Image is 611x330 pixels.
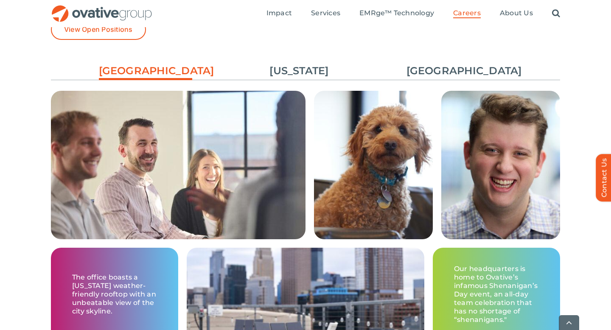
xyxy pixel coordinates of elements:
[51,59,560,82] ul: Post Filters
[454,265,539,324] p: Our headquarters is home to Ovative’s infamous Shenanigan’s Day event, an all-day team celebratio...
[51,19,146,40] a: View Open Positions
[500,9,533,18] a: About Us
[72,273,157,316] p: The office boasts a [US_STATE] weather-friendly rooftop with an unbeatable view of the city skyline.
[252,64,346,78] a: [US_STATE]
[99,64,192,82] a: [GEOGRAPHIC_DATA]
[51,91,305,287] img: Careers – Minneapolis Grid 2
[453,9,481,18] a: Careers
[453,9,481,17] span: Careers
[500,9,533,17] span: About Us
[314,91,433,239] img: Careers – Minneapolis Grid 4
[51,4,153,12] a: OG_Full_horizontal_RGB
[359,9,434,17] span: EMRge™ Technology
[441,91,560,239] img: Careers – Minneapolis Grid 3
[311,9,340,18] a: Services
[64,25,133,34] span: View Open Positions
[359,9,434,18] a: EMRge™ Technology
[266,9,292,18] a: Impact
[552,9,560,18] a: Search
[266,9,292,17] span: Impact
[406,64,500,78] a: [GEOGRAPHIC_DATA]
[311,9,340,17] span: Services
